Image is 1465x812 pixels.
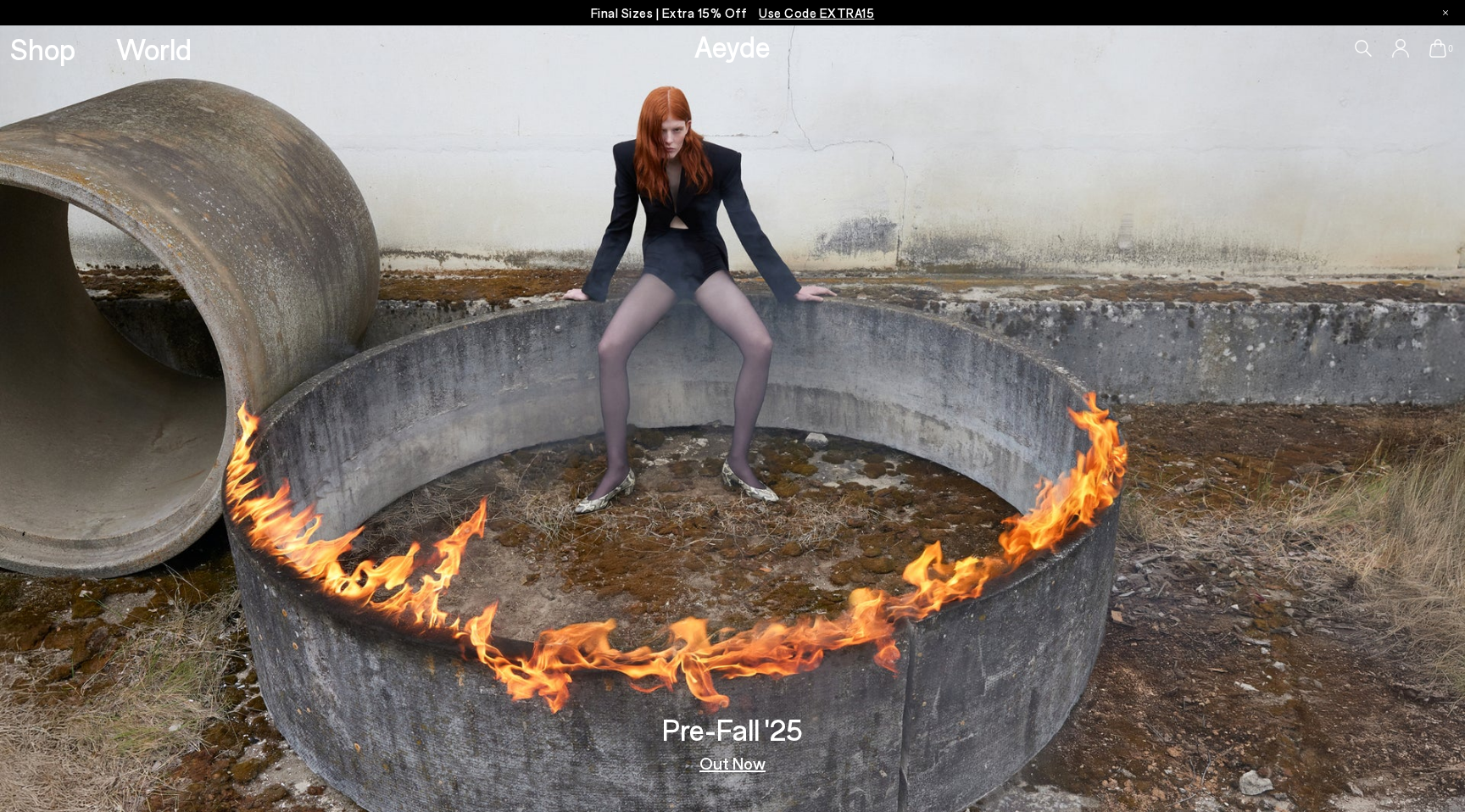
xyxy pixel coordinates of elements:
a: 0 [1429,39,1446,58]
p: Final Sizes | Extra 15% Off [591,3,875,24]
span: 0 [1446,44,1455,53]
a: Shop [10,34,75,64]
h3: Pre-Fall '25 [662,715,803,744]
a: Out Now [699,754,766,771]
span: Navigate to /collections/ss25-final-sizes [759,5,874,20]
a: Aeyde [694,28,771,64]
a: World [116,34,192,64]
